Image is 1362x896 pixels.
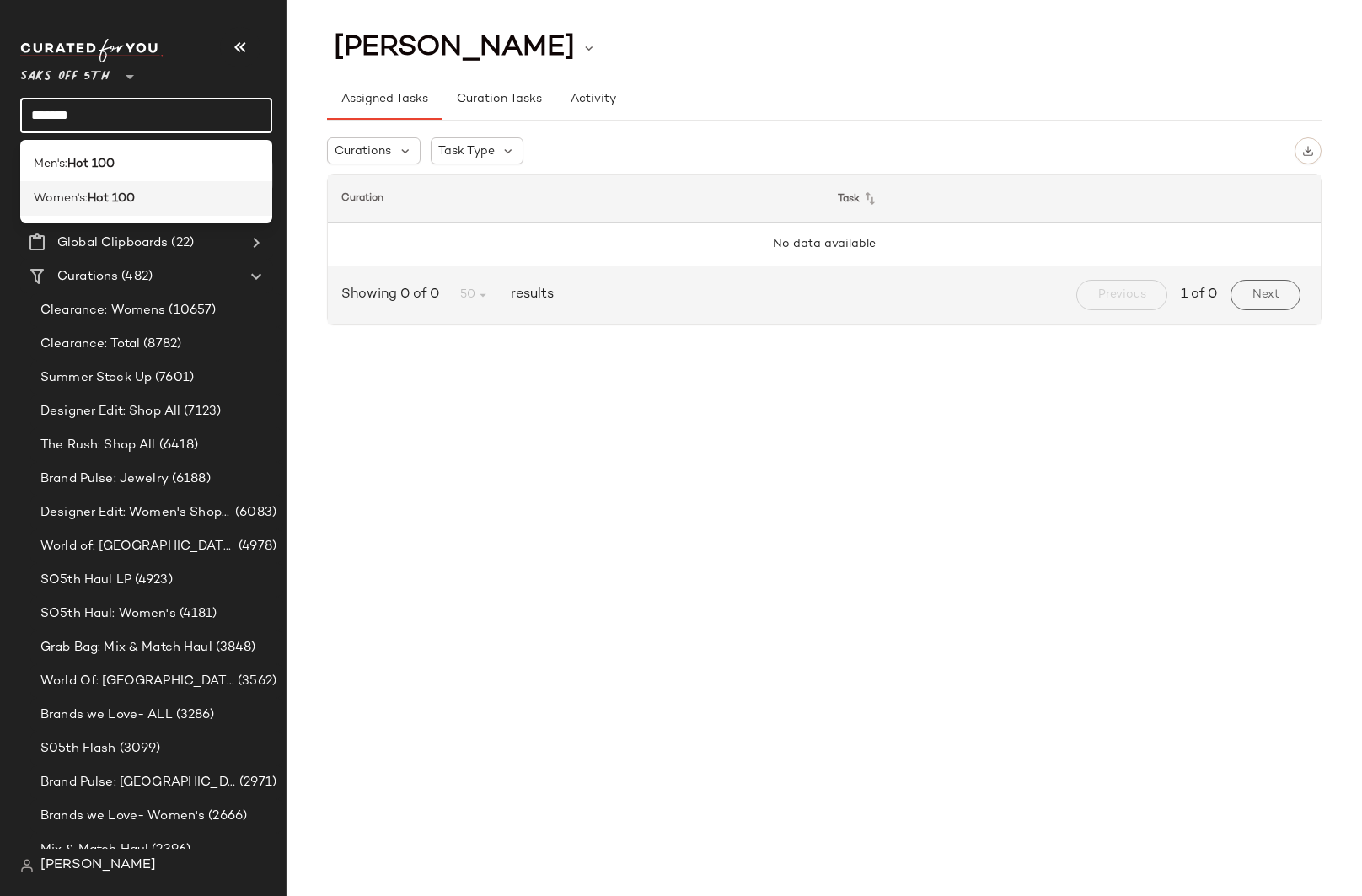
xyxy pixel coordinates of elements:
th: Curation [328,175,824,223]
span: (4978) [235,537,276,556]
span: Clearance: Womens [40,301,165,320]
span: (10657) [165,301,216,320]
span: World of: [GEOGRAPHIC_DATA] (Womens) [40,537,235,556]
span: (2666) [205,807,247,826]
span: Brand Pulse: [GEOGRAPHIC_DATA] [40,773,236,792]
img: svg%3e [20,859,34,872]
span: (7601) [152,368,194,388]
span: Grab Bag: Mix & Match Haul [40,638,212,657]
span: (3286) [173,706,215,725]
span: Curation Tasks [455,93,541,106]
b: Hot 100 [67,155,115,173]
img: cfy_white_logo.C9jOOHJF.svg [20,39,164,62]
span: Curations [335,142,391,160]
span: (7123) [180,402,221,421]
span: (6418) [156,436,199,455]
span: [PERSON_NAME] [334,32,575,64]
th: Task [824,175,1321,223]
span: (3848) [212,638,256,657]
span: [PERSON_NAME] [40,856,156,876]
span: S05th Flash [40,739,116,759]
span: (4181) [176,604,217,624]
span: Task Type [438,142,495,160]
span: (2971) [236,773,276,792]
span: Activity [570,93,616,106]
span: Mix & Match Haul [40,840,148,860]
span: Men's: [34,155,67,173]
span: SO5th Haul LP [40,571,131,590]
span: The Rush: Shop All [40,436,156,455]
span: (6188) [169,469,211,489]
span: Brand Pulse: Jewelry [40,469,169,489]
span: (6083) [232,503,276,523]
span: (4923) [131,571,173,590]
span: Clearance: Total [40,335,140,354]
button: Next [1231,280,1300,310]
span: Designer Edit: Women's Shop All [40,503,232,523]
span: World Of: [GEOGRAPHIC_DATA] (ALL) [40,672,234,691]
span: (482) [118,267,153,287]
span: Women's: [34,190,88,207]
span: 1 of 0 [1181,285,1217,305]
span: Curations [57,267,118,287]
span: Brands we Love- Women's [40,807,205,826]
span: SO5th Haul: Women's [40,604,176,624]
b: Hot 100 [88,190,135,207]
span: Showing 0 of 0 [341,285,446,305]
span: Designer Edit: Shop All [40,402,180,421]
span: Summer Stock Up [40,368,152,388]
span: Brands we Love- ALL [40,706,173,725]
span: (3099) [116,739,161,759]
span: results [504,285,554,305]
span: Saks OFF 5TH [20,57,110,88]
img: svg%3e [1302,145,1314,157]
span: (3562) [234,672,276,691]
span: (2396) [148,840,190,860]
span: (8782) [140,335,181,354]
span: Global Clipboards [57,233,168,253]
span: Next [1252,288,1279,302]
span: Assigned Tasks [340,93,428,106]
span: (22) [168,233,194,253]
td: No data available [328,223,1321,266]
